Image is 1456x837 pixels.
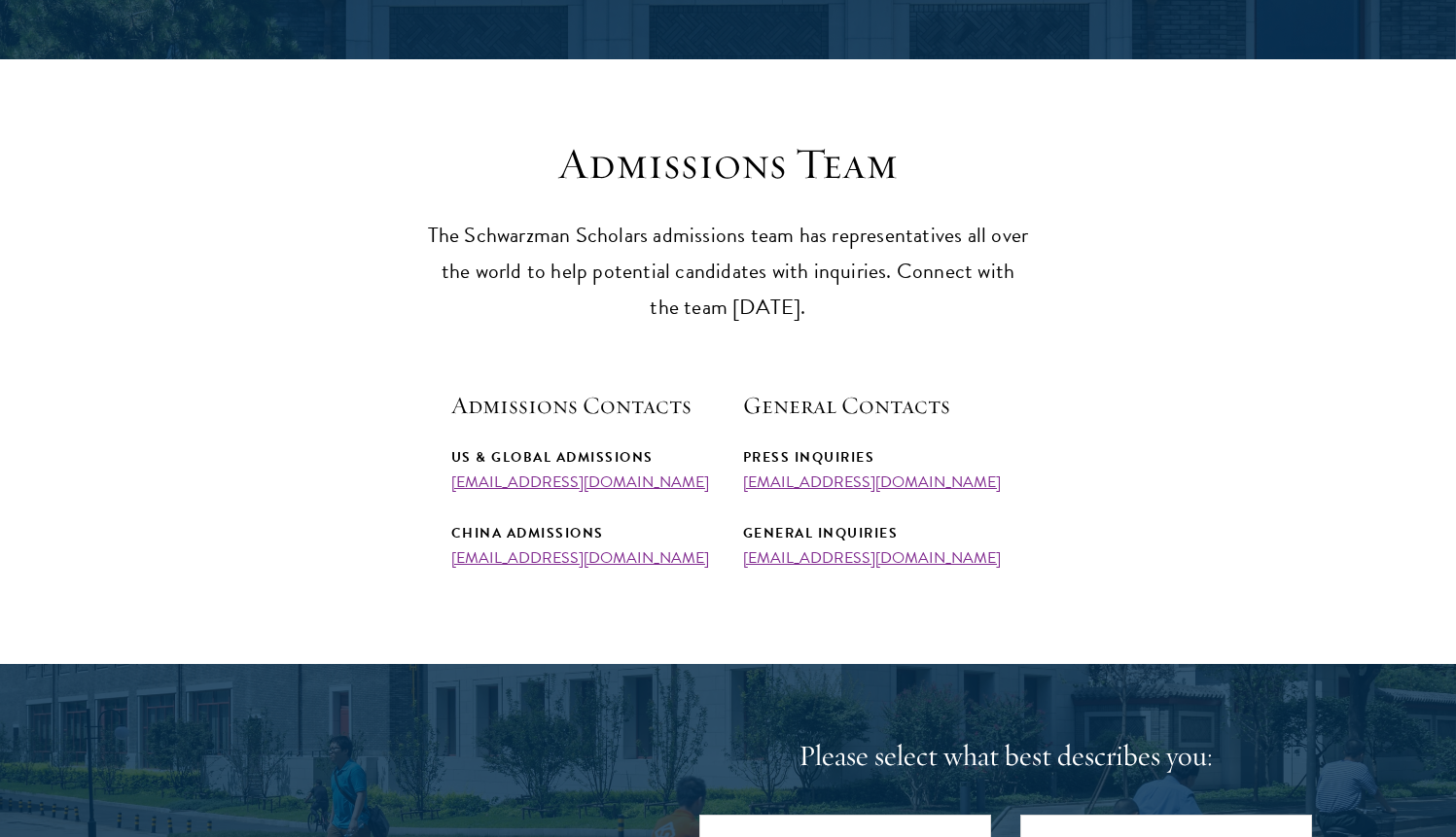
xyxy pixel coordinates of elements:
[743,471,1001,494] a: [EMAIL_ADDRESS][DOMAIN_NAME]
[699,737,1312,776] h4: Please select what best describes you:
[427,137,1030,192] h3: Admissions Team
[743,389,1006,422] h5: General Contacts
[451,445,714,470] div: US & Global Admissions
[451,521,714,545] div: China Admissions
[743,445,1006,470] div: Press Inquiries
[427,218,1030,326] p: The Schwarzman Scholars admissions team has representatives all over the world to help potential ...
[743,546,1001,570] a: [EMAIL_ADDRESS][DOMAIN_NAME]
[451,546,709,570] a: [EMAIL_ADDRESS][DOMAIN_NAME]
[743,521,1006,545] div: General Inquiries
[451,389,714,422] h5: Admissions Contacts
[451,471,709,494] a: [EMAIL_ADDRESS][DOMAIN_NAME]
